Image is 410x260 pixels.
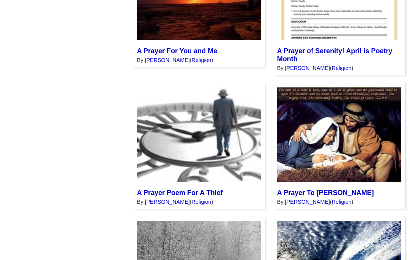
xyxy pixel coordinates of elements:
div: By: ( ) [277,65,401,71]
div: By: ( ) [137,57,261,63]
a: Religion [192,57,211,63]
a: [PERSON_NAME] [145,57,189,63]
a: [PERSON_NAME] [285,199,330,205]
a: A Prayer Poem For A Thief [137,189,223,197]
a: A Prayer To [PERSON_NAME] [277,189,374,197]
a: [PERSON_NAME] [145,199,189,205]
a: Religion [332,65,352,71]
a: Religion [192,199,211,205]
div: By: ( ) [137,199,261,205]
a: A Prayer For You and Me [137,47,218,55]
a: Religion [332,199,352,205]
a: [PERSON_NAME] [285,65,330,71]
a: A Prayer of Serenity! April is Poetry Month [277,47,393,63]
div: By: ( ) [277,199,401,205]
